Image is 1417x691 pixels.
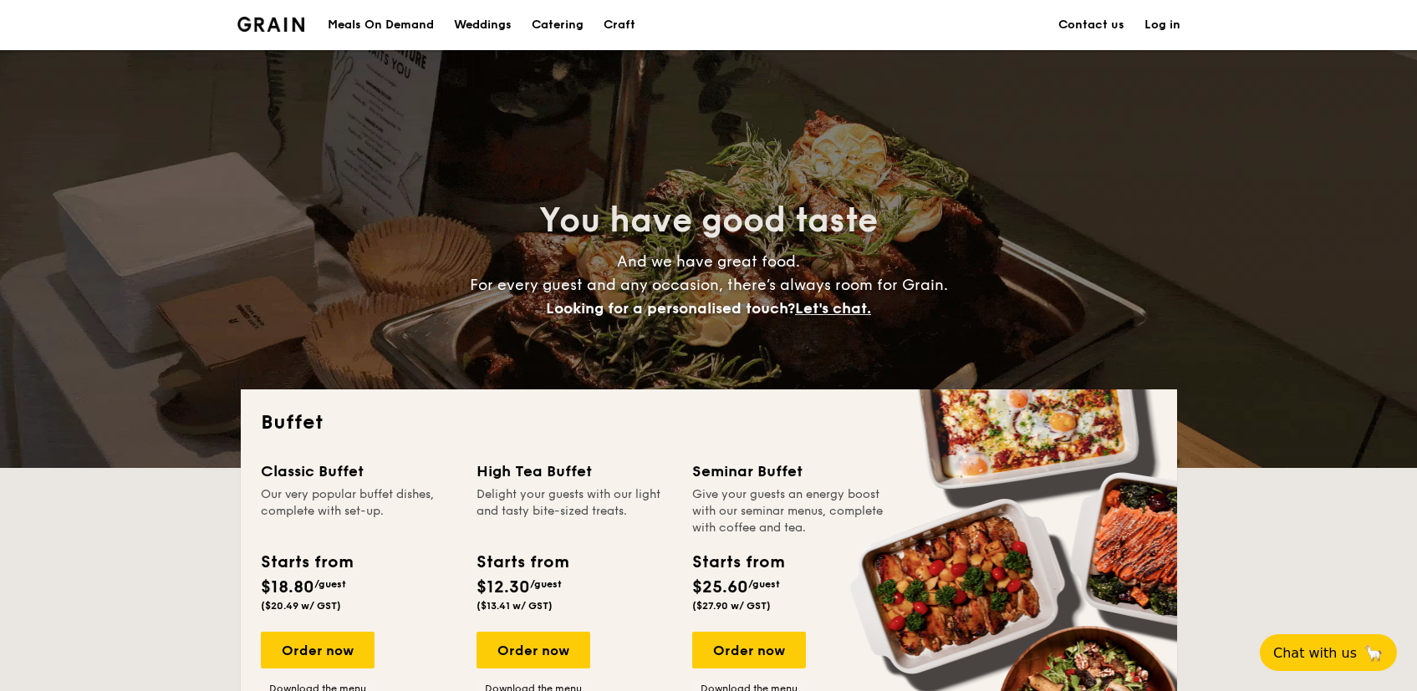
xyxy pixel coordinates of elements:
[477,486,672,536] div: Delight your guests with our light and tasty bite-sized treats.
[261,577,314,597] span: $18.80
[237,17,305,32] img: Grain
[1363,643,1384,663] span: 🦙
[314,578,346,590] span: /guest
[692,550,783,575] div: Starts from
[477,632,590,668] div: Order now
[477,460,672,483] div: High Tea Buffet
[261,486,456,536] div: Our very popular buffet dishes, complete with set-up.
[692,600,771,612] span: ($27.90 w/ GST)
[477,600,553,612] span: ($13.41 w/ GST)
[748,578,780,590] span: /guest
[261,632,375,668] div: Order now
[795,299,871,318] span: Let's chat.
[477,577,530,597] span: $12.30
[692,460,888,483] div: Seminar Buffet
[237,17,305,32] a: Logotype
[261,600,341,612] span: ($20.49 w/ GST)
[477,550,568,575] div: Starts from
[261,409,1157,436] h2: Buffet
[530,578,562,590] span: /guest
[692,632,806,668] div: Order now
[470,252,948,318] span: And we have great food. For every guest and any occasion, there’s always room for Grain.
[546,299,795,318] span: Looking for a personalised touch?
[1260,634,1397,671] button: Chat with us🦙
[692,577,748,597] span: $25.60
[539,201,878,241] span: You have good taste
[1273,645,1357,661] span: Chat with us
[261,460,456,483] div: Classic Buffet
[692,486,888,536] div: Give your guests an energy boost with our seminar menus, complete with coffee and tea.
[261,550,352,575] div: Starts from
